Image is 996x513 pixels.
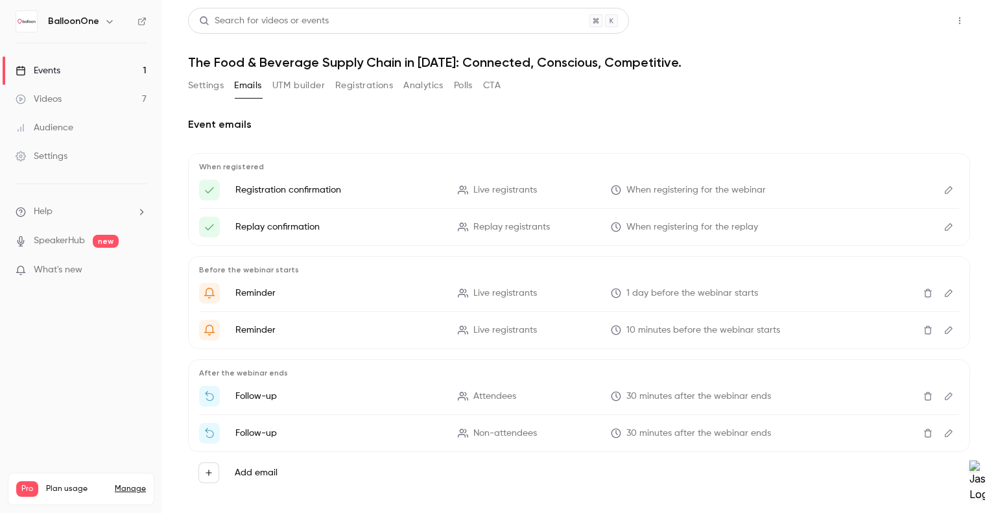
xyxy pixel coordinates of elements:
span: When registering for the replay [626,221,758,234]
h2: Event emails [188,117,970,132]
span: Attendees [473,390,516,403]
span: Pro [16,481,38,497]
button: Edit [938,283,959,304]
button: Delete [918,423,938,444]
p: Registration confirmation [235,184,442,197]
span: Live registrants [473,324,537,337]
button: Share [888,8,939,34]
button: Analytics [403,75,444,96]
li: Watch the replay of {{ event_name }} [199,423,959,444]
span: Help [34,205,53,219]
div: Events [16,64,60,77]
p: Follow-up [235,427,442,440]
button: CTA [483,75,501,96]
p: After the webinar ends [199,368,959,378]
span: What's new [34,263,82,277]
span: Replay registrants [473,221,550,234]
img: BalloonOne [16,11,37,32]
li: Get Ready for '{{ event_name }}' tomorrow! [199,283,959,304]
button: Edit [938,217,959,237]
span: Plan usage [46,484,107,494]
button: Edit [938,320,959,340]
span: Non-attendees [473,427,537,440]
li: Thanks for attending {{ event_name }} [199,386,959,407]
label: Add email [235,466,278,479]
div: Search for videos or events [199,14,329,28]
li: {{ event_name }} is about to go live [199,320,959,340]
span: 30 minutes after the webinar ends [626,427,771,440]
p: Reminder [235,287,442,300]
p: Replay confirmation [235,221,442,233]
p: Reminder [235,324,442,337]
button: Delete [918,320,938,340]
li: Here's your access link to {{ event_name }}! [199,217,959,237]
button: Delete [918,283,938,304]
p: Before the webinar starts [199,265,959,275]
button: Settings [188,75,224,96]
button: UTM builder [272,75,325,96]
span: Live registrants [473,287,537,300]
span: When registering for the webinar [626,184,766,197]
span: 10 minutes before the webinar starts [626,324,780,337]
p: Follow-up [235,390,442,403]
button: Delete [918,386,938,407]
div: Settings [16,150,67,163]
a: Manage [115,484,146,494]
li: Here's your access link to {{ event_name }}! [199,180,959,200]
span: 30 minutes after the webinar ends [626,390,771,403]
a: SpeakerHub [34,234,85,248]
button: Edit [938,386,959,407]
li: help-dropdown-opener [16,205,147,219]
button: Edit [938,180,959,200]
span: new [93,235,119,248]
div: Audience [16,121,73,134]
h6: BalloonOne [48,15,99,28]
button: Emails [234,75,261,96]
button: Polls [454,75,473,96]
div: Videos [16,93,62,106]
button: Registrations [335,75,393,96]
span: 1 day before the webinar starts [626,287,758,300]
button: Edit [938,423,959,444]
span: Live registrants [473,184,537,197]
iframe: Noticeable Trigger [131,265,147,276]
p: When registered [199,161,959,172]
h1: The Food & Beverage Supply Chain in [DATE]: Connected, Conscious, Competitive. [188,54,970,70]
